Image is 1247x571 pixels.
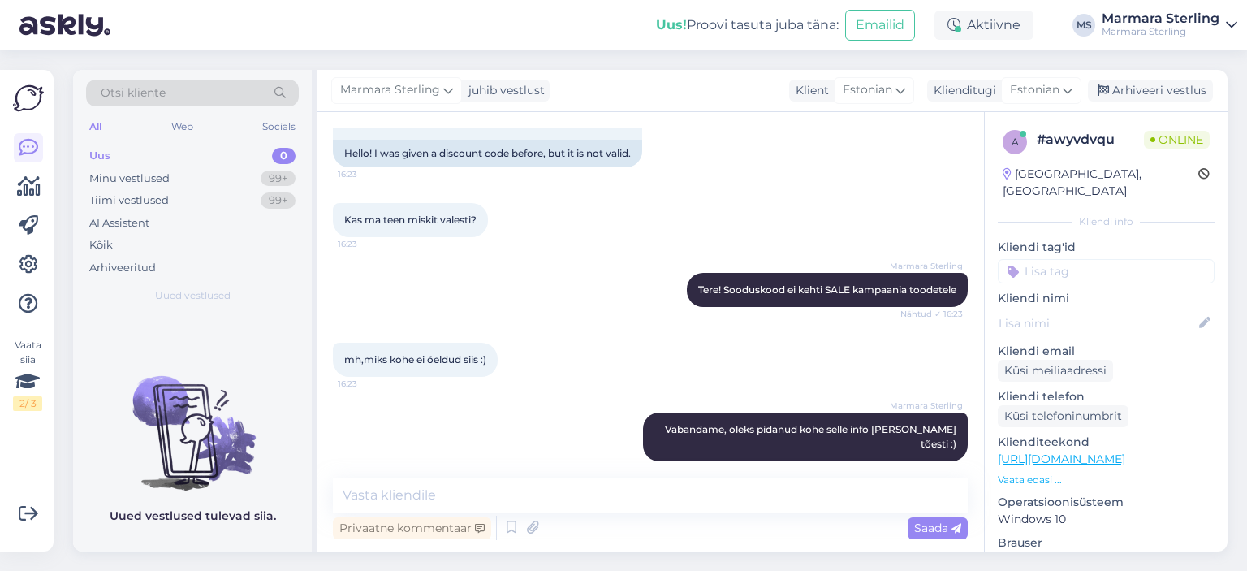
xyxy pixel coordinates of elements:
[110,508,276,525] p: Uued vestlused tulevad siia.
[1037,130,1144,149] div: # awyvdvqu
[890,400,963,412] span: Marmara Sterling
[1072,14,1095,37] div: MS
[272,148,296,164] div: 0
[1010,81,1059,99] span: Estonian
[998,290,1215,307] p: Kliendi nimi
[73,347,312,493] img: No chats
[698,283,956,296] span: Tere! Sooduskood ei kehti SALE kampaania toodetele
[344,353,486,366] span: mh,miks kohe ei öeldud siis :)
[934,11,1033,40] div: Aktiivne
[344,214,477,226] span: Kas ma teen miskit valesti?
[1012,136,1019,148] span: a
[998,511,1215,528] p: Windows 10
[89,192,169,209] div: Tiimi vestlused
[340,81,440,99] span: Marmara Sterling
[1088,80,1213,102] div: Arhiveeri vestlus
[101,84,166,102] span: Otsi kliente
[89,171,170,187] div: Minu vestlused
[1102,12,1219,25] div: Marmara Sterling
[998,494,1215,511] p: Operatsioonisüsteem
[1102,25,1219,38] div: Marmara Sterling
[665,423,959,450] span: Vabandame, oleks pidanud kohe selle info [PERSON_NAME] tõesti :)
[998,452,1125,466] a: [URL][DOMAIN_NAME]
[13,338,42,411] div: Vaata siia
[900,308,963,320] span: Nähtud ✓ 16:23
[998,388,1215,405] p: Kliendi telefon
[462,82,545,99] div: juhib vestlust
[656,15,839,35] div: Proovi tasuta juba täna:
[900,462,963,474] span: Nähtud ✓ 16:24
[89,260,156,276] div: Arhiveeritud
[338,168,399,180] span: 16:23
[656,17,687,32] b: Uus!
[89,148,110,164] div: Uus
[89,215,149,231] div: AI Assistent
[998,239,1215,256] p: Kliendi tag'id
[1102,12,1237,38] a: Marmara SterlingMarmara Sterling
[998,434,1215,451] p: Klienditeekond
[998,405,1128,427] div: Küsi telefoninumbrit
[890,260,963,272] span: Marmara Sterling
[843,81,892,99] span: Estonian
[998,473,1215,487] p: Vaata edasi ...
[168,116,196,137] div: Web
[261,192,296,209] div: 99+
[1144,131,1210,149] span: Online
[333,140,642,167] div: Hello! I was given a discount code before, but it is not valid.
[338,238,399,250] span: 16:23
[13,83,44,114] img: Askly Logo
[998,214,1215,229] div: Kliendi info
[999,314,1196,332] input: Lisa nimi
[89,237,113,253] div: Kõik
[998,259,1215,283] input: Lisa tag
[261,171,296,187] div: 99+
[789,82,829,99] div: Klient
[1003,166,1198,200] div: [GEOGRAPHIC_DATA], [GEOGRAPHIC_DATA]
[914,521,961,535] span: Saada
[333,517,491,539] div: Privaatne kommentaar
[998,534,1215,552] p: Brauser
[13,396,42,411] div: 2 / 3
[259,116,299,137] div: Socials
[927,82,996,99] div: Klienditugi
[86,116,105,137] div: All
[338,378,399,390] span: 16:23
[998,343,1215,360] p: Kliendi email
[155,288,231,303] span: Uued vestlused
[845,10,915,41] button: Emailid
[998,360,1113,382] div: Küsi meiliaadressi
